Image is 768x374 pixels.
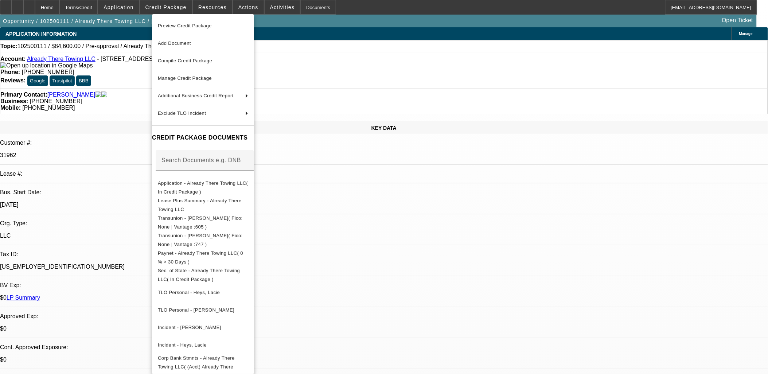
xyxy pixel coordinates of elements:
[152,249,254,266] button: Paynet - Already There Towing LLC( 0 % > 30 Days )
[158,23,212,28] span: Preview Credit Package
[158,198,242,212] span: Lease Plus Summary - Already There Towing LLC
[158,250,243,264] span: Paynet - Already There Towing LLC( 0 % > 30 Days )
[158,289,220,295] span: TLO Personal - Heys, Lacie
[158,180,248,194] span: Application - Already There Towing LLC( In Credit Package )
[158,75,212,81] span: Manage Credit Package
[152,266,254,284] button: Sec. of State - Already There Towing LLC( In Credit Package )
[152,214,254,231] button: Transunion - Heys, Bradley( Fico: None | Vantage :605 )
[161,157,241,163] mat-label: Search Documents e.g. DNB
[152,301,254,319] button: TLO Personal - Heys, Bradley
[158,215,243,229] span: Transunion - [PERSON_NAME]( Fico: None | Vantage :605 )
[158,110,206,116] span: Exclude TLO Incident
[158,233,243,247] span: Transunion - [PERSON_NAME]( Fico: None | Vantage :747 )
[152,284,254,301] button: TLO Personal - Heys, Lacie
[158,342,207,347] span: Incident - Heys, Lacie
[152,319,254,336] button: Incident - Heys, Bradley
[152,231,254,249] button: Transunion - Heys, Lacie( Fico: None | Vantage :747 )
[152,133,254,142] h4: CREDIT PACKAGE DOCUMENTS
[158,58,212,63] span: Compile Credit Package
[152,179,254,196] button: Application - Already There Towing LLC( In Credit Package )
[152,336,254,354] button: Incident - Heys, Lacie
[158,324,221,330] span: Incident - [PERSON_NAME]
[158,40,191,46] span: Add Document
[158,307,234,312] span: TLO Personal - [PERSON_NAME]
[158,268,240,282] span: Sec. of State - Already There Towing LLC( In Credit Package )
[152,196,254,214] button: Lease Plus Summary - Already There Towing LLC
[158,93,234,98] span: Additional Business Credit Report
